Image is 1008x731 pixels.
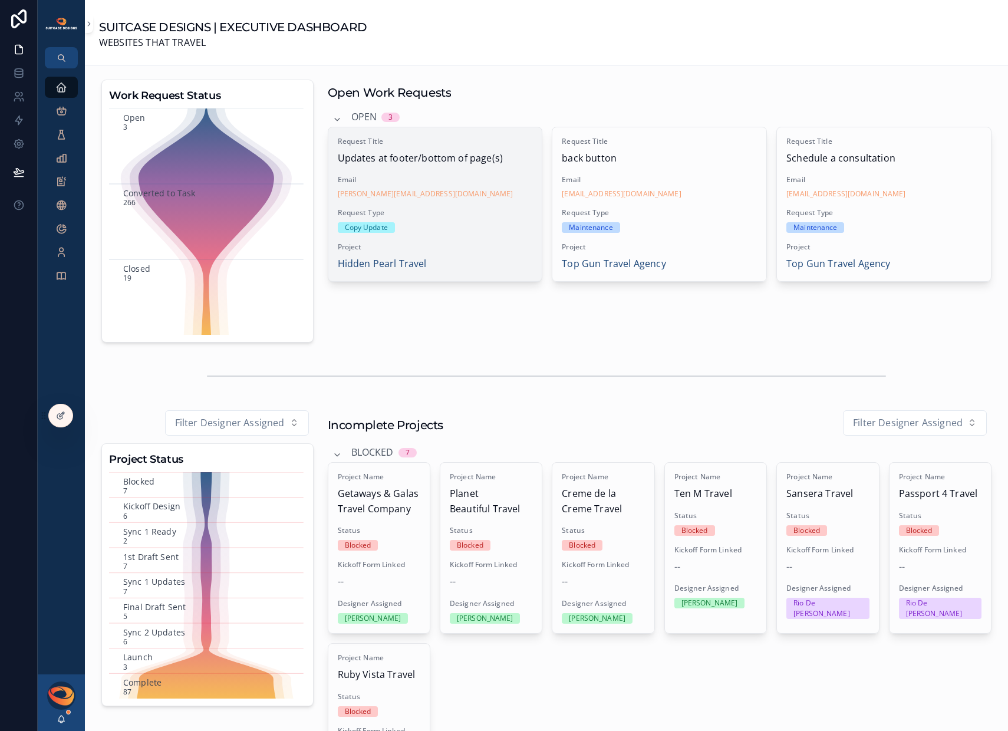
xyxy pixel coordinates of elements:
text: 87 [123,687,131,697]
span: Project Name [450,472,532,482]
span: Ten M Travel [674,486,757,502]
text: 6 [123,511,127,521]
text: Blocked [123,476,154,487]
span: Project Name [899,472,981,482]
div: Rio De [PERSON_NAME] [906,598,974,619]
text: Kickoff Design [123,500,180,512]
a: Request Titleback buttonEmail[EMAIL_ADDRESS][DOMAIN_NAME]Request TypeMaintenanceProjectTop Gun Tr... [552,127,767,282]
span: Kickoff Form Linked [786,545,869,555]
span: -- [899,559,905,575]
img: App logo [45,17,78,30]
text: 6 [123,637,127,647]
span: Creme de la Creme Travel [562,486,644,516]
span: Project [338,242,533,252]
span: Getaways & Galas Travel Company [338,486,420,516]
a: Project NamePlanet Beautiful TravelStatusBlockedKickoff Form Linked--Designer Assigned[PERSON_NAME] [440,462,542,634]
span: Project Name [674,472,757,482]
div: [PERSON_NAME] [457,613,513,624]
a: [EMAIL_ADDRESS][DOMAIN_NAME] [786,189,905,199]
h3: Work Request Status [109,87,306,104]
text: Launch [123,651,153,663]
span: Email [338,175,533,185]
div: Maintenance [569,222,612,233]
div: 3 [388,113,393,122]
div: Blocked [906,525,933,536]
text: 3 [123,662,127,672]
span: Project [562,242,757,252]
div: Blocked [681,525,708,536]
div: Blocked [569,540,595,551]
text: 19 [123,273,131,283]
span: Status [562,526,644,535]
text: 7 [123,561,127,571]
span: Status [786,511,869,521]
div: Blocked [345,540,371,551]
span: Status [674,511,757,521]
text: Open [123,111,146,123]
span: Designer Assigned [674,584,757,593]
span: Kickoff Form Linked [338,560,420,569]
text: 7 [123,486,127,496]
h1: SUITCASE DESIGNS | EXECUTIVE DASHBOARD [99,19,367,35]
div: Blocked [457,540,483,551]
text: Sync 1 Ready [123,526,177,537]
text: Sync 1 Updates [123,576,185,587]
a: Project NameGetaways & Galas Travel CompanyStatusBlockedKickoff Form Linked--Designer Assigned[PE... [328,462,430,634]
span: Kickoff Form Linked [899,545,981,555]
div: [PERSON_NAME] [681,598,738,608]
text: Complete [123,677,162,688]
span: Request Type [338,208,533,218]
a: Top Gun Travel Agency [786,256,890,272]
h1: Open Work Requests [328,84,452,101]
span: Email [562,175,757,185]
span: Project Name [562,472,644,482]
text: Closed [123,262,150,274]
div: Blocked [345,706,371,717]
div: 7 [406,448,410,457]
text: 3 [123,122,127,132]
text: Sync 2 Updates [123,627,185,638]
text: 5 [123,611,127,621]
button: Select Button [843,410,987,436]
span: Kickoff Form Linked [674,545,757,555]
span: Blocked [351,445,394,460]
a: Project NameSansera TravelStatusBlockedKickoff Form Linked--Designer AssignedRio De [PERSON_NAME] [776,462,879,634]
a: Project NamePassport 4 TravelStatusBlockedKickoff Form Linked--Designer AssignedRio De [PERSON_NAME] [889,462,991,634]
a: Project NameTen M TravelStatusBlockedKickoff Form Linked--Designer Assigned[PERSON_NAME] [664,462,767,634]
span: Project Name [338,653,420,663]
span: Project Name [786,472,869,482]
span: Kickoff Form Linked [562,560,644,569]
div: scrollable content [38,68,85,302]
text: 7 [123,587,127,597]
h1: Incomplete Projects [328,417,443,433]
span: Request Title [562,137,757,146]
a: Request TitleUpdates at footer/bottom of page(s)Email[PERSON_NAME][EMAIL_ADDRESS][DOMAIN_NAME]Req... [328,127,543,282]
span: Designer Assigned [562,599,644,608]
span: WEBSITES THAT TRAVEL [99,35,367,51]
span: Sansera Travel [786,486,869,502]
a: [EMAIL_ADDRESS][DOMAIN_NAME] [562,189,681,199]
span: Schedule a consultation [786,151,981,166]
span: Designer Assigned [338,599,420,608]
span: Designer Assigned [899,584,981,593]
span: -- [786,559,792,575]
text: Converted to Task [123,187,196,198]
a: Project NameCreme de la Creme TravelStatusBlockedKickoff Form Linked--Designer Assigned[PERSON_NAME] [552,462,654,634]
span: Top Gun Travel Agency [562,256,666,272]
text: 1st Draft Sent [123,551,179,562]
div: Blocked [793,525,820,536]
span: Request Type [562,208,757,218]
div: [PERSON_NAME] [569,613,625,624]
span: Hidden Pearl Travel [338,256,427,272]
text: Final Draft Sent [123,601,186,613]
span: Status [899,511,981,521]
span: Status [338,692,420,702]
text: 2 [123,536,127,546]
span: Status [338,526,420,535]
span: Designer Assigned [450,599,532,608]
span: Project [786,242,981,252]
span: -- [562,574,568,590]
div: [PERSON_NAME] [345,613,401,624]
div: Rio De [PERSON_NAME] [793,598,862,619]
